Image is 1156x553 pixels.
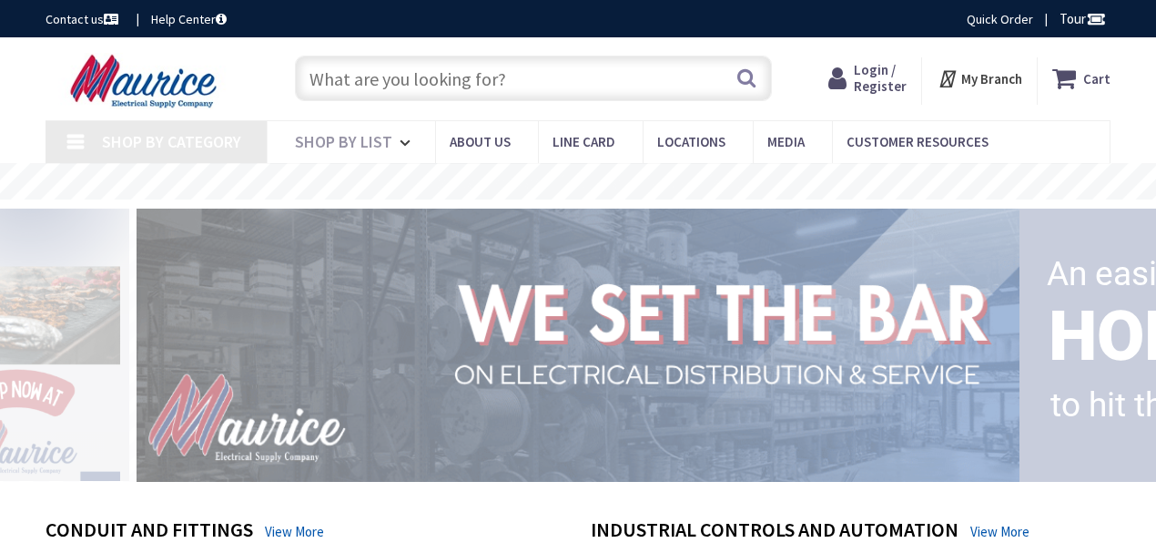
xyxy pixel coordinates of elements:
span: Tour [1060,10,1106,27]
span: About us [450,133,511,150]
img: 1_1.png [115,203,1027,486]
input: What are you looking for? [295,56,772,101]
a: Contact us [46,10,122,28]
h4: Industrial Controls and Automation [591,518,958,545]
span: Login / Register [854,61,907,95]
div: My Branch [938,62,1022,95]
a: View More [265,522,324,541]
a: Cart [1052,62,1110,95]
a: View More [970,522,1029,541]
span: Media [767,133,805,150]
span: Line Card [553,133,615,150]
strong: Cart [1083,62,1110,95]
a: Quick Order [967,10,1033,28]
a: Help Center [151,10,227,28]
span: Shop By Category [102,131,241,152]
span: Shop By List [295,131,392,152]
strong: My Branch [961,70,1022,87]
a: Login / Register [828,62,907,95]
span: Locations [657,133,725,150]
h4: Conduit and Fittings [46,518,253,545]
span: Customer Resources [847,133,989,150]
rs-layer: Free Same Day Pickup at 15 Locations [412,172,745,192]
img: Maurice Electrical Supply Company [46,53,247,109]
